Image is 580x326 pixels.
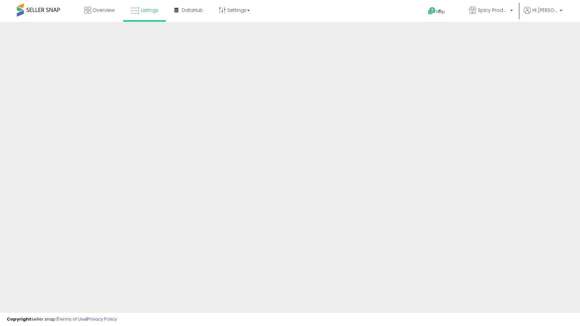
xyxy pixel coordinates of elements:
[93,7,115,14] span: Overview
[436,9,445,15] span: Help
[524,7,562,22] a: Hi [PERSON_NAME]
[428,7,436,15] i: Get Help
[182,7,203,14] span: DataHub
[423,2,458,22] a: Help
[478,7,508,14] span: Spicy Products
[141,7,158,14] span: Listings
[532,7,558,14] span: Hi [PERSON_NAME]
